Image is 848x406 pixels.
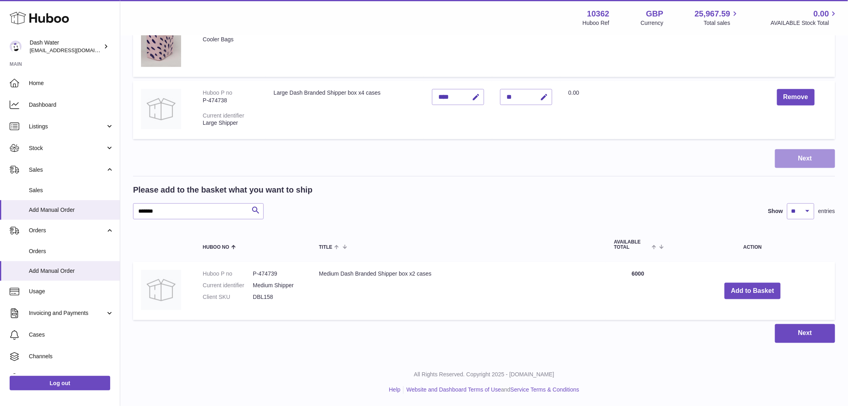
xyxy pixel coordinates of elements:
img: internalAdmin-10362@internal.huboo.com [10,41,22,53]
span: Sales [29,166,105,174]
div: P-474738 [203,97,258,104]
span: Sales [29,187,114,194]
span: Orders [29,227,105,234]
a: 0.00 AVAILABLE Stock Total [771,8,838,27]
label: Show [768,207,783,215]
dd: DBL158 [253,293,303,301]
a: Service Terms & Conditions [511,387,579,393]
span: Total sales [704,19,739,27]
p: All Rights Reserved. Copyright 2025 - [DOMAIN_NAME] [127,371,842,379]
span: Stock [29,144,105,152]
dd: P-474739 [253,270,303,278]
span: [EMAIL_ADDRESS][DOMAIN_NAME] [30,47,118,53]
img: Large Dash Branded Shipper box x4 cases [141,89,181,129]
dt: Current identifier [203,282,253,289]
dt: Client SKU [203,293,253,301]
span: Cases [29,331,114,339]
span: Orders [29,248,114,255]
span: Channels [29,353,114,360]
span: Invoicing and Payments [29,309,105,317]
div: Huboo Ref [583,19,610,27]
strong: GBP [646,8,663,19]
span: 0.00 [814,8,829,19]
button: Next [775,324,835,343]
button: Next [775,149,835,168]
span: Listings [29,123,105,130]
span: entries [818,207,835,215]
li: and [404,386,579,394]
span: Title [319,245,332,250]
div: Cooler Bags [203,36,258,43]
h2: Please add to the basket what you want to ship [133,185,313,195]
span: Usage [29,288,114,295]
strong: 10362 [587,8,610,19]
a: Website and Dashboard Terms of Use [406,387,501,393]
span: Dashboard [29,101,114,109]
td: Medium Dash Branded Shipper box x2 cases [311,262,606,320]
a: Help [389,387,401,393]
div: Current identifier [203,112,244,119]
span: AVAILABLE Stock Total [771,19,838,27]
span: 25,967.59 [695,8,730,19]
img: Medium Dash Branded Shipper box x2 cases [141,270,181,310]
th: Action [670,231,835,258]
div: Huboo P no [203,89,232,96]
div: Currency [641,19,664,27]
button: Remove [777,89,815,106]
span: AVAILABLE Total [614,240,650,250]
td: Large Dash Branded Shipper box x4 cases [266,81,424,139]
span: Huboo no [203,245,229,250]
span: 0.00 [568,89,579,96]
a: 25,967.59 Total sales [695,8,739,27]
span: Home [29,79,114,87]
div: Dash Water [30,39,102,54]
span: Add Manual Order [29,267,114,275]
img: Cooler Bags [141,5,181,67]
span: Add Manual Order [29,206,114,214]
dd: Medium Shipper [253,282,303,289]
a: Log out [10,376,110,390]
dt: Huboo P no [203,270,253,278]
div: Large Shipper [203,119,258,127]
td: 6000 [606,262,670,320]
button: Add to Basket [725,283,781,299]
